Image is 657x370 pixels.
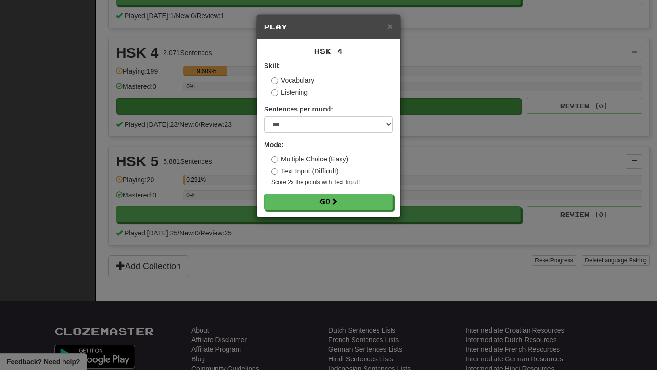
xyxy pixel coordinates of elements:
h5: Play [264,22,393,32]
label: Multiple Choice (Easy) [271,154,348,164]
input: Text Input (Difficult) [271,168,278,175]
label: Listening [271,87,308,97]
label: Sentences per round: [264,104,333,114]
strong: Mode: [264,141,284,148]
button: Close [387,21,393,31]
label: Vocabulary [271,75,314,85]
strong: Skill: [264,62,280,70]
input: Listening [271,89,278,96]
label: Text Input (Difficult) [271,166,339,176]
small: Score 2x the points with Text Input ! [271,178,393,186]
input: Vocabulary [271,77,278,84]
span: HSK 4 [314,47,343,55]
input: Multiple Choice (Easy) [271,156,278,163]
span: × [387,21,393,32]
button: Go [264,194,393,210]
